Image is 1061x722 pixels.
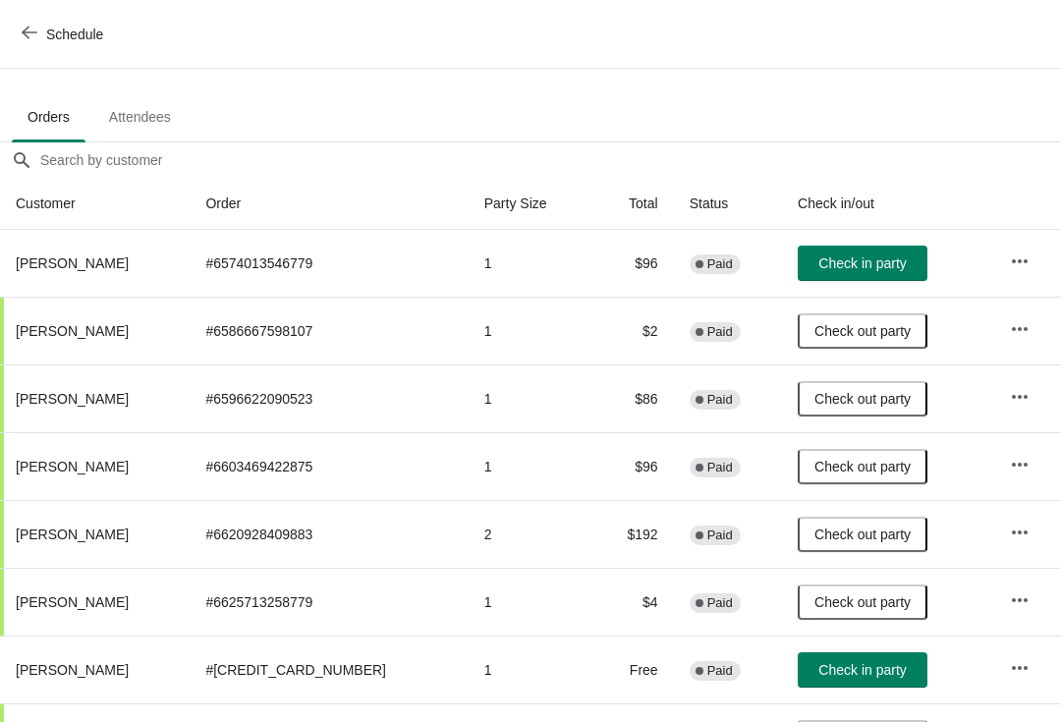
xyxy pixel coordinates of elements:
[707,595,733,611] span: Paid
[798,313,927,349] button: Check out party
[16,527,129,542] span: [PERSON_NAME]
[592,568,674,636] td: $4
[798,381,927,417] button: Check out party
[190,636,468,703] td: # [CREDIT_CARD_NUMBER]
[469,178,592,230] th: Party Size
[190,297,468,364] td: # 6586667598107
[707,256,733,272] span: Paid
[592,636,674,703] td: Free
[818,662,906,678] span: Check in party
[707,324,733,340] span: Paid
[16,594,129,610] span: [PERSON_NAME]
[190,500,468,568] td: # 6620928409883
[814,323,911,339] span: Check out party
[16,459,129,474] span: [PERSON_NAME]
[93,99,187,135] span: Attendees
[707,460,733,475] span: Paid
[469,297,592,364] td: 1
[469,432,592,500] td: 1
[818,255,906,271] span: Check in party
[190,364,468,432] td: # 6596622090523
[798,449,927,484] button: Check out party
[592,364,674,432] td: $86
[814,594,911,610] span: Check out party
[707,392,733,408] span: Paid
[592,230,674,297] td: $96
[16,662,129,678] span: [PERSON_NAME]
[190,432,468,500] td: # 6603469422875
[798,517,927,552] button: Check out party
[469,230,592,297] td: 1
[190,568,468,636] td: # 6625713258779
[469,568,592,636] td: 1
[674,178,782,230] th: Status
[798,584,927,620] button: Check out party
[190,230,468,297] td: # 6574013546779
[814,459,911,474] span: Check out party
[814,527,911,542] span: Check out party
[707,528,733,543] span: Paid
[469,636,592,703] td: 1
[16,391,129,407] span: [PERSON_NAME]
[190,178,468,230] th: Order
[814,391,911,407] span: Check out party
[16,255,129,271] span: [PERSON_NAME]
[782,178,994,230] th: Check in/out
[592,297,674,364] td: $2
[592,500,674,568] td: $192
[10,17,119,52] button: Schedule
[592,432,674,500] td: $96
[707,663,733,679] span: Paid
[592,178,674,230] th: Total
[16,323,129,339] span: [PERSON_NAME]
[46,27,103,42] span: Schedule
[469,364,592,432] td: 1
[12,99,85,135] span: Orders
[469,500,592,568] td: 2
[39,142,1061,178] input: Search by customer
[798,652,927,688] button: Check in party
[798,246,927,281] button: Check in party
